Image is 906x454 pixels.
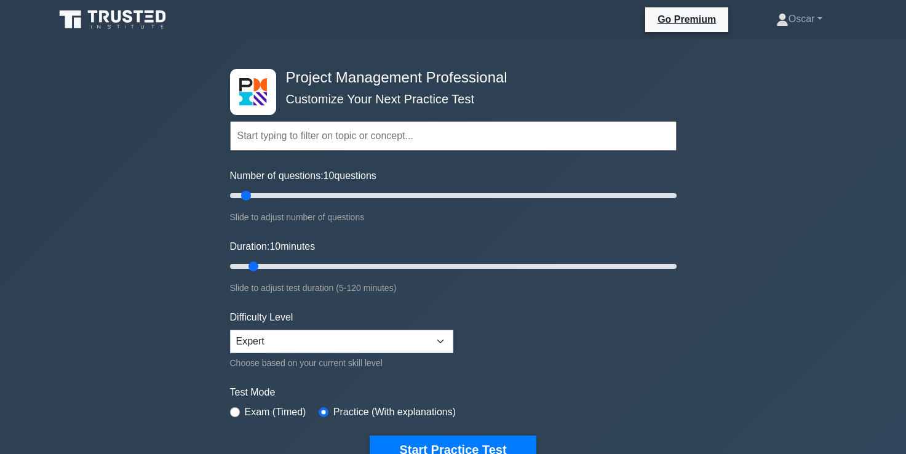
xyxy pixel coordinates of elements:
[324,170,335,181] span: 10
[747,7,852,31] a: Oscar
[230,356,453,370] div: Choose based on your current skill level
[230,310,293,325] label: Difficulty Level
[269,241,280,252] span: 10
[245,405,306,420] label: Exam (Timed)
[230,385,677,400] label: Test Mode
[650,12,723,27] a: Go Premium
[230,169,376,183] label: Number of questions: questions
[281,69,616,87] h4: Project Management Professional
[230,121,677,151] input: Start typing to filter on topic or concept...
[230,239,316,254] label: Duration: minutes
[230,210,677,225] div: Slide to adjust number of questions
[333,405,456,420] label: Practice (With explanations)
[230,281,677,295] div: Slide to adjust test duration (5-120 minutes)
